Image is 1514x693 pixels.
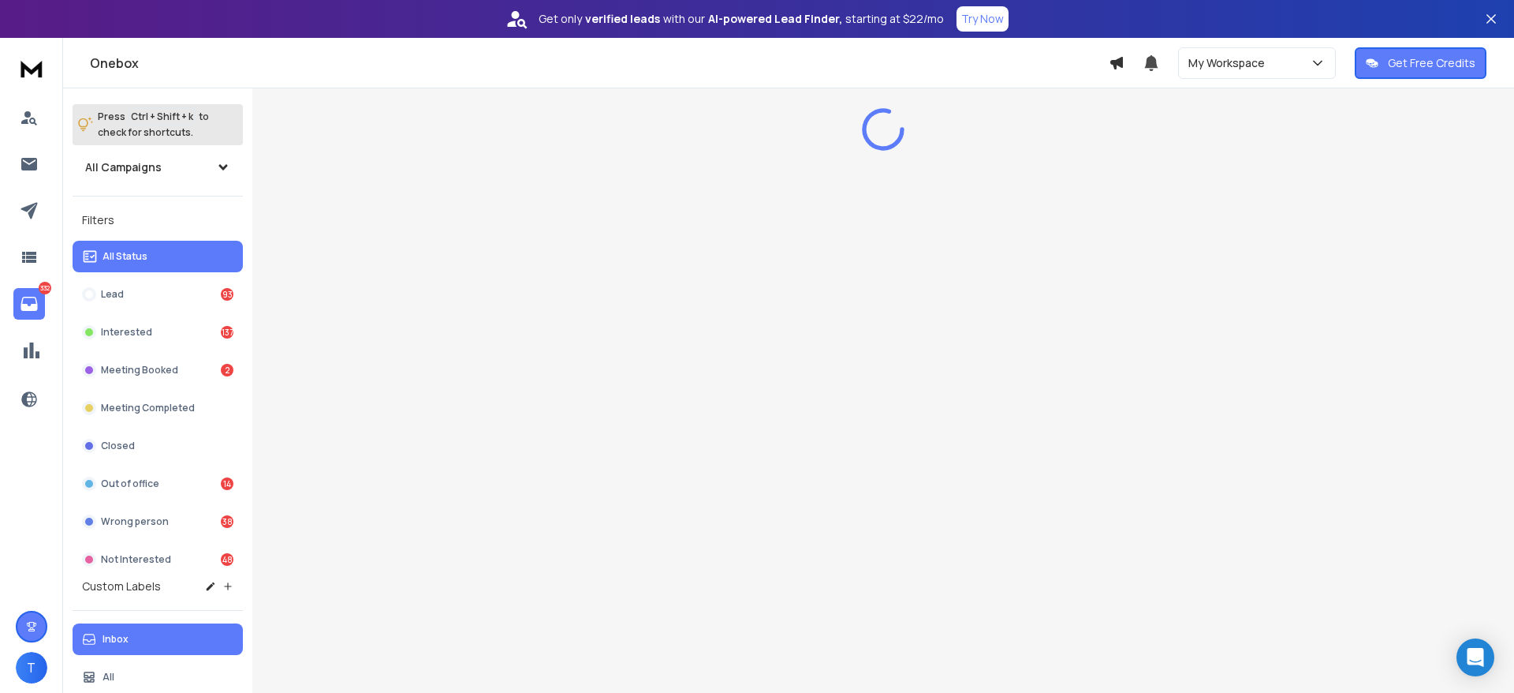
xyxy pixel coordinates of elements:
p: Get Free Credits [1388,55,1475,71]
p: Inbox [103,633,129,646]
button: Out of office14 [73,468,243,500]
button: Inbox [73,624,243,655]
p: Get only with our starting at $22/mo [539,11,944,27]
a: 332 [13,288,45,320]
div: 14 [221,478,233,490]
p: My Workspace [1188,55,1271,71]
button: Meeting Booked2 [73,354,243,386]
p: Lead [101,288,124,301]
p: All Status [103,250,147,263]
div: 2 [221,364,233,376]
strong: AI-powered Lead Finder, [708,11,842,27]
span: Ctrl + Shift + k [129,107,196,125]
p: All [103,671,114,684]
p: 332 [39,282,51,294]
p: Meeting Booked [101,364,178,376]
p: Not Interested [101,553,171,566]
strong: verified leads [585,11,660,27]
div: 93 [221,288,233,301]
button: Get Free Credits [1355,47,1486,79]
button: Closed [73,430,243,462]
button: Try Now [957,6,1009,32]
p: Closed [101,440,135,452]
button: T [16,652,47,684]
button: Not Interested48 [73,544,243,575]
p: Meeting Completed [101,402,195,414]
button: Meeting Completed [73,392,243,424]
button: All Status [73,241,243,272]
h3: Filters [73,209,243,231]
div: 137 [221,326,233,339]
div: Open Intercom Messenger [1456,639,1494,676]
div: 38 [221,515,233,528]
button: Lead93 [73,279,243,310]
h3: Custom Labels [82,579,161,594]
button: Interested137 [73,317,243,348]
p: Press to check for shortcuts. [98,109,209,140]
button: Wrong person38 [73,506,243,538]
div: 48 [221,553,233,566]
p: Out of office [101,478,159,490]
p: Try Now [961,11,1004,27]
button: All Campaigns [73,152,243,183]
h1: Onebox [90,54,1109,73]
img: logo [16,54,47,83]
p: Interested [101,326,152,339]
p: Wrong person [101,515,169,528]
h1: All Campaigns [85,159,162,175]
button: All [73,661,243,693]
